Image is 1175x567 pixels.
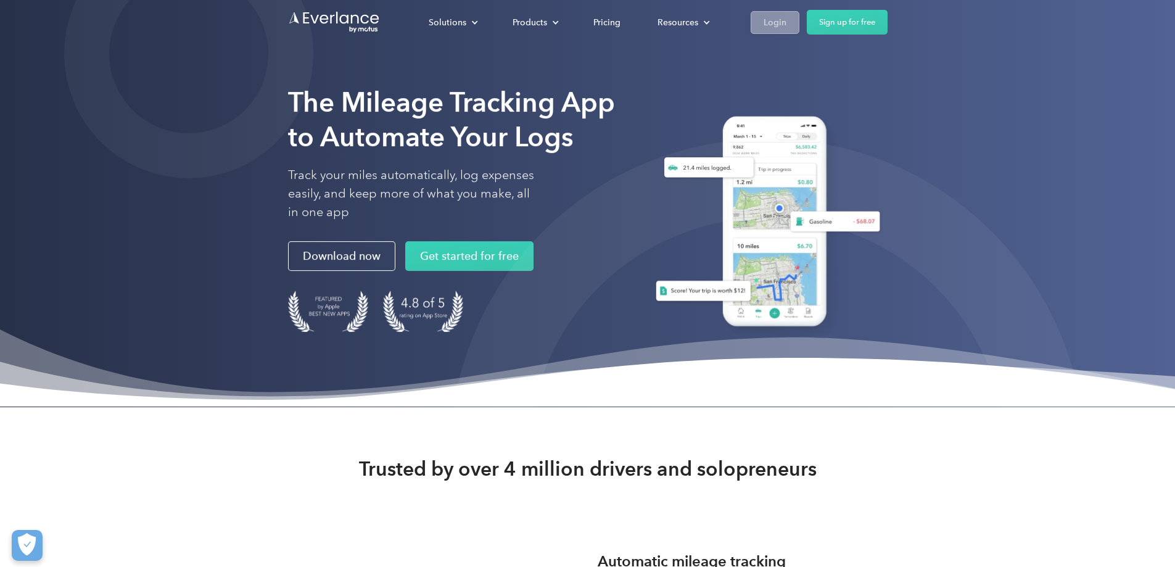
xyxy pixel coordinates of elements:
[581,12,633,33] a: Pricing
[658,15,698,30] div: Resources
[429,15,466,30] div: Solutions
[288,166,535,221] p: Track your miles automatically, log expenses easily, and keep more of what you make, all in one app
[513,15,547,30] div: Products
[12,530,43,561] button: Cookies Settings
[383,291,463,332] img: 4.9 out of 5 stars on the app store
[645,12,720,33] div: Resources
[405,241,534,271] a: Get started for free
[751,11,799,34] a: Login
[288,241,395,271] a: Download now
[288,10,381,34] a: Go to homepage
[593,15,620,30] div: Pricing
[641,107,888,341] img: Everlance, mileage tracker app, expense tracking app
[416,12,488,33] div: Solutions
[764,15,786,30] div: Login
[359,457,817,481] strong: Trusted by over 4 million drivers and solopreneurs
[807,10,888,35] a: Sign up for free
[288,291,368,332] img: Badge for Featured by Apple Best New Apps
[288,86,615,153] strong: The Mileage Tracking App to Automate Your Logs
[500,12,569,33] div: Products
